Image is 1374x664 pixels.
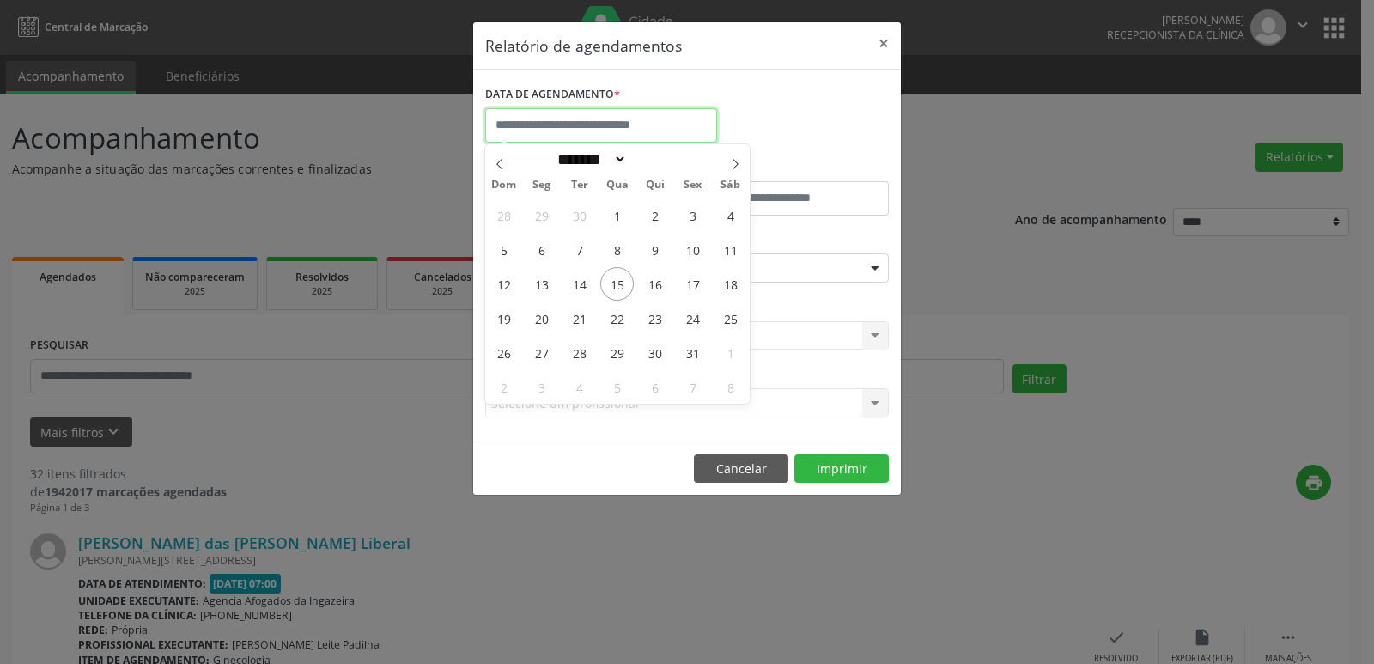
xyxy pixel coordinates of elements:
[525,267,558,301] span: Outubro 13, 2025
[676,198,709,232] span: Outubro 3, 2025
[485,34,682,57] h5: Relatório de agendamentos
[638,267,672,301] span: Outubro 16, 2025
[638,233,672,266] span: Outubro 9, 2025
[487,267,520,301] span: Outubro 12, 2025
[676,233,709,266] span: Outubro 10, 2025
[714,302,747,335] span: Outubro 25, 2025
[562,233,596,266] span: Outubro 7, 2025
[562,336,596,369] span: Outubro 28, 2025
[525,233,558,266] span: Outubro 6, 2025
[627,150,684,168] input: Year
[525,336,558,369] span: Outubro 27, 2025
[487,198,520,232] span: Setembro 28, 2025
[676,267,709,301] span: Outubro 17, 2025
[525,198,558,232] span: Setembro 29, 2025
[714,267,747,301] span: Outubro 18, 2025
[485,180,523,191] span: Dom
[676,370,709,404] span: Novembro 7, 2025
[487,370,520,404] span: Novembro 2, 2025
[674,180,712,191] span: Sex
[638,198,672,232] span: Outubro 2, 2025
[523,180,561,191] span: Seg
[794,454,889,484] button: Imprimir
[561,180,599,191] span: Ter
[600,336,634,369] span: Outubro 29, 2025
[600,370,634,404] span: Novembro 5, 2025
[694,454,788,484] button: Cancelar
[562,198,596,232] span: Setembro 30, 2025
[638,336,672,369] span: Outubro 30, 2025
[487,302,520,335] span: Outubro 19, 2025
[485,82,620,108] label: DATA DE AGENDAMENTO
[676,302,709,335] span: Outubro 24, 2025
[525,302,558,335] span: Outubro 20, 2025
[487,336,520,369] span: Outubro 26, 2025
[714,370,747,404] span: Novembro 8, 2025
[691,155,889,181] label: ATÉ
[714,336,747,369] span: Novembro 1, 2025
[676,336,709,369] span: Outubro 31, 2025
[638,370,672,404] span: Novembro 6, 2025
[562,302,596,335] span: Outubro 21, 2025
[600,267,634,301] span: Outubro 15, 2025
[600,233,634,266] span: Outubro 8, 2025
[636,180,674,191] span: Qui
[866,22,901,64] button: Close
[525,370,558,404] span: Novembro 3, 2025
[487,233,520,266] span: Outubro 5, 2025
[562,370,596,404] span: Novembro 4, 2025
[600,198,634,232] span: Outubro 1, 2025
[712,180,750,191] span: Sáb
[600,302,634,335] span: Outubro 22, 2025
[638,302,672,335] span: Outubro 23, 2025
[714,233,747,266] span: Outubro 11, 2025
[599,180,636,191] span: Qua
[714,198,747,232] span: Outubro 4, 2025
[551,150,627,168] select: Month
[562,267,596,301] span: Outubro 14, 2025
